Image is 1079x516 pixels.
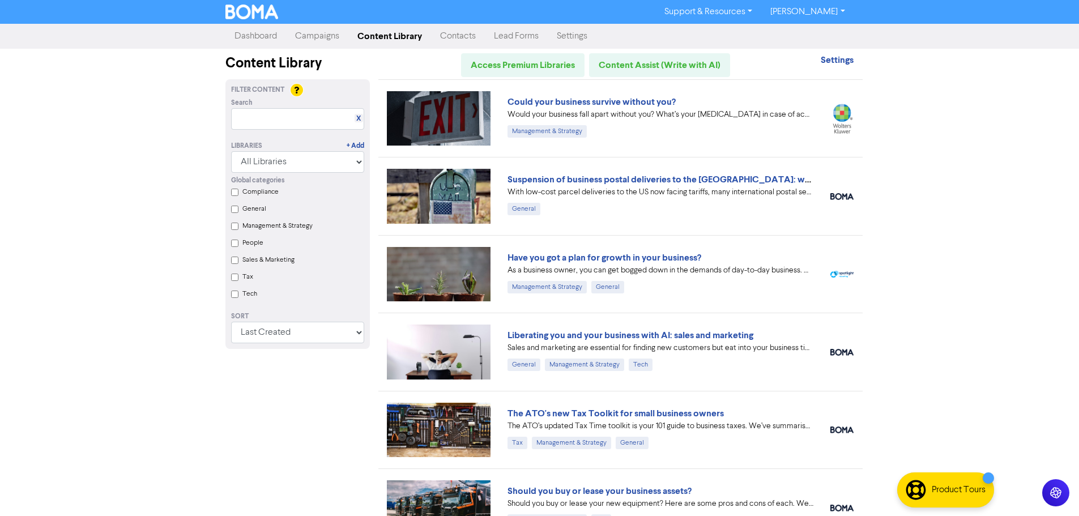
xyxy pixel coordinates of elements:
[356,114,361,123] a: X
[242,255,295,265] label: Sales & Marketing
[507,203,540,215] div: General
[507,408,724,419] a: The ATO's new Tax Toolkit for small business owners
[629,359,652,371] div: Tech
[507,252,701,263] a: Have you got a plan for growth in your business?
[225,25,286,48] a: Dashboard
[830,271,854,278] img: spotlight
[347,141,364,151] a: + Add
[348,25,431,48] a: Content Library
[225,53,370,74] div: Content Library
[548,25,596,48] a: Settings
[507,342,813,354] div: Sales and marketing are essential for finding new customers but eat into your business time. We e...
[231,141,262,151] div: Libraries
[830,505,854,511] img: boma_accounting
[655,3,761,21] a: Support & Resources
[532,437,611,449] div: Management & Strategy
[507,330,753,341] a: Liberating you and your business with AI: sales and marketing
[507,437,527,449] div: Tax
[231,85,364,95] div: Filter Content
[507,359,540,371] div: General
[507,186,813,198] div: With low-cost parcel deliveries to the US now facing tariffs, many international postal services ...
[242,272,253,282] label: Tax
[485,25,548,48] a: Lead Forms
[616,437,649,449] div: General
[231,312,364,322] div: Sort
[591,281,624,293] div: General
[242,187,279,197] label: Compliance
[1022,462,1079,516] iframe: Chat Widget
[545,359,624,371] div: Management & Strategy
[507,485,692,497] a: Should you buy or lease your business assets?
[821,54,854,66] strong: Settings
[231,98,253,108] span: Search
[761,3,854,21] a: [PERSON_NAME]
[507,420,813,432] div: The ATO’s updated Tax Time toolkit is your 101 guide to business taxes. We’ve summarised the key ...
[242,221,313,231] label: Management & Strategy
[507,109,813,121] div: Would your business fall apart without you? What’s your Plan B in case of accident, illness, or j...
[830,193,854,200] img: boma
[225,5,279,19] img: BOMA Logo
[242,289,257,299] label: Tech
[507,265,813,276] div: As a business owner, you can get bogged down in the demands of day-to-day business. We can help b...
[231,176,364,186] div: Global categories
[286,25,348,48] a: Campaigns
[242,238,263,248] label: People
[589,53,730,77] a: Content Assist (Write with AI)
[242,204,266,214] label: General
[507,125,587,138] div: Management & Strategy
[461,53,585,77] a: Access Premium Libraries
[507,498,813,510] div: Should you buy or lease your new equipment? Here are some pros and cons of each. We also can revi...
[830,427,854,433] img: boma
[830,349,854,356] img: boma
[821,56,854,65] a: Settings
[507,174,906,185] a: Suspension of business postal deliveries to the [GEOGRAPHIC_DATA]: what options do you have?
[507,96,676,108] a: Could your business survive without you?
[830,104,854,134] img: wolterskluwer
[507,281,587,293] div: Management & Strategy
[431,25,485,48] a: Contacts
